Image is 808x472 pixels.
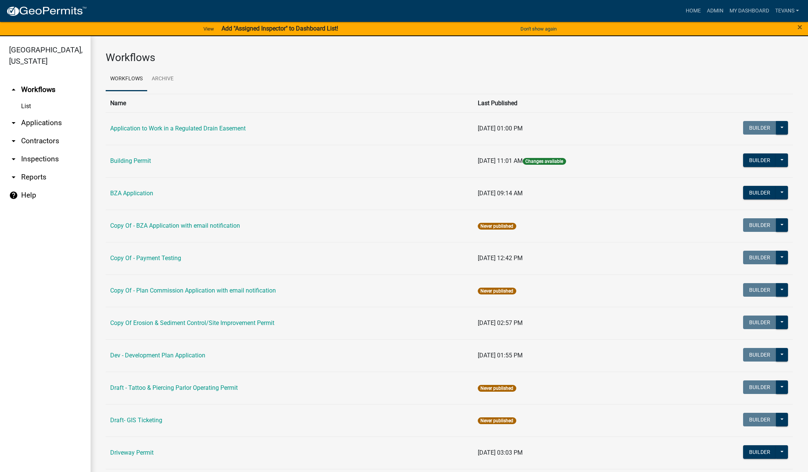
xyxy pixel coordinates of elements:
i: arrow_drop_up [9,85,18,94]
a: BZA Application [110,190,153,197]
button: Builder [743,186,776,199]
a: Workflows [106,67,147,91]
i: arrow_drop_down [9,136,18,146]
a: Copy Of - Payment Testing [110,254,181,262]
th: Name [106,94,473,112]
button: Builder [743,380,776,394]
a: Dev - Development Plan Application [110,352,205,359]
a: Copy Of - Plan Commission Application with email notification [110,287,276,294]
a: View [200,23,217,35]
a: My Dashboard [726,4,772,18]
a: Copy Of Erosion & Sediment Control/Site Improvement Permit [110,319,274,326]
span: Never published [478,223,516,230]
span: [DATE] 03:03 PM [478,449,523,456]
a: Driveway Permit [110,449,154,456]
span: × [797,22,802,32]
button: Builder [743,283,776,297]
span: [DATE] 09:14 AM [478,190,523,197]
a: Draft - Tattoo & Piercing Parlor Operating Permit [110,384,238,391]
i: arrow_drop_down [9,173,18,182]
button: Close [797,23,802,32]
span: Never published [478,417,516,424]
th: Last Published [473,94,678,112]
span: [DATE] 11:01 AM [478,157,523,164]
i: arrow_drop_down [9,118,18,127]
a: Building Permit [110,157,151,164]
a: Archive [147,67,178,91]
strong: Add "Assigned Inspector" to Dashboard List! [222,25,338,32]
button: Builder [743,316,776,329]
a: Application to Work in a Regulated Drain Easement [110,125,246,132]
span: [DATE] 02:57 PM [478,319,523,326]
a: tevans [772,4,802,18]
button: Builder [743,121,776,135]
i: arrow_drop_down [9,155,18,164]
a: Copy Of - BZA Application with email notification [110,222,240,229]
span: [DATE] 12:42 PM [478,254,523,262]
button: Builder [743,153,776,167]
i: help [9,191,18,200]
button: Builder [743,218,776,232]
span: Never published [478,385,516,392]
span: Changes available [523,158,566,165]
span: [DATE] 01:00 PM [478,125,523,132]
span: [DATE] 01:55 PM [478,352,523,359]
button: Builder [743,413,776,426]
button: Builder [743,445,776,459]
a: Admin [704,4,726,18]
button: Builder [743,251,776,264]
span: Never published [478,288,516,294]
button: Builder [743,348,776,362]
button: Don't show again [517,23,560,35]
a: Home [683,4,704,18]
h3: Workflows [106,51,793,64]
a: Draft- GIS Ticketing [110,417,162,424]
